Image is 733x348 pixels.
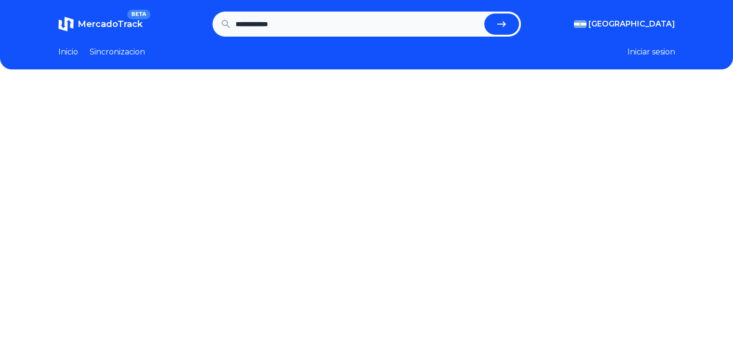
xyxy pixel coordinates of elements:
[627,46,675,58] button: Iniciar sesion
[127,10,150,19] span: BETA
[58,16,143,32] a: MercadoTrackBETA
[58,46,78,58] a: Inicio
[574,20,586,28] img: Argentina
[90,46,145,58] a: Sincronizacion
[78,19,143,29] span: MercadoTrack
[58,16,74,32] img: MercadoTrack
[574,18,675,30] button: [GEOGRAPHIC_DATA]
[588,18,675,30] span: [GEOGRAPHIC_DATA]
